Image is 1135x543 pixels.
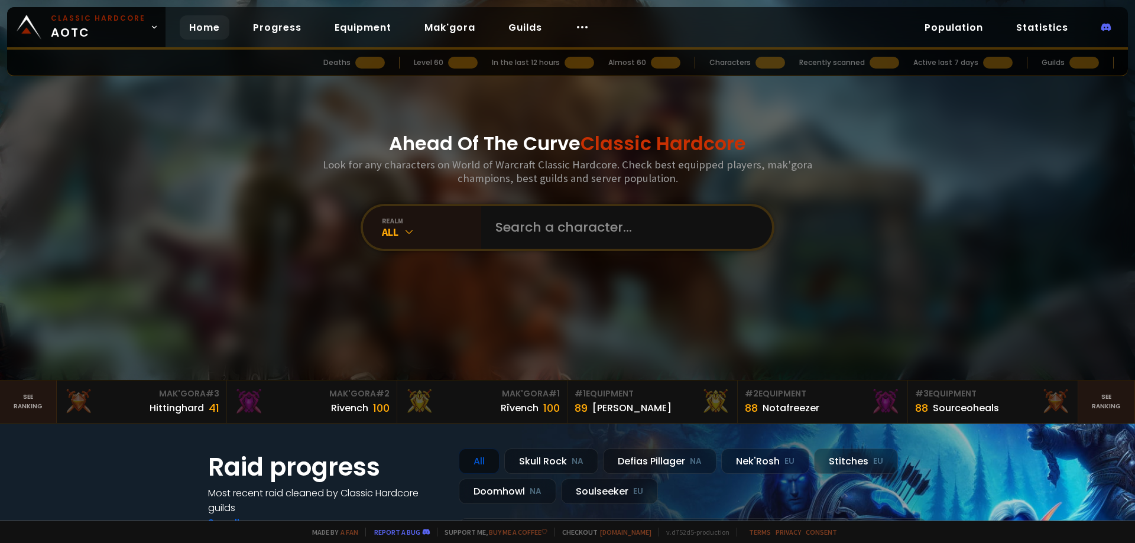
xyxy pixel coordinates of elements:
small: EU [633,486,643,498]
small: EU [784,456,794,467]
span: # 2 [376,388,390,399]
div: Deaths [323,57,351,68]
span: Checkout [554,528,651,537]
a: Equipment [325,15,401,40]
a: Mak'Gora#1Rîvench100 [397,381,567,423]
h1: Raid progress [208,448,445,486]
div: 88 [915,400,928,416]
a: Terms [749,528,771,537]
a: Report a bug [374,528,420,537]
a: Seeranking [1078,381,1135,423]
div: Stitches [814,448,898,474]
div: Notafreezer [763,401,819,415]
div: [PERSON_NAME] [592,401,672,415]
a: a fan [340,528,358,537]
a: Buy me a coffee [489,528,547,537]
div: Mak'Gora [234,388,390,400]
div: Active last 7 days [913,57,978,68]
div: Doomhowl [459,479,556,504]
div: Nek'Rosh [721,448,809,474]
div: Equipment [915,388,1071,400]
div: Rîvench [501,401,539,415]
div: realm [382,216,481,225]
small: EU [873,456,883,467]
div: All [382,225,481,239]
div: Equipment [745,388,900,400]
div: Equipment [575,388,730,400]
a: Privacy [776,528,801,537]
div: 88 [745,400,758,416]
span: # 1 [549,388,560,399]
a: [DOMAIN_NAME] [600,528,651,537]
span: # 3 [915,388,929,399]
small: NA [530,486,541,498]
a: #1Equipment89[PERSON_NAME] [567,381,738,423]
a: #3Equipment88Sourceoheals [908,381,1078,423]
h1: Ahead Of The Curve [389,129,746,158]
span: # 1 [575,388,586,399]
div: Guilds [1042,57,1065,68]
a: Population [915,15,993,40]
a: Mak'Gora#2Rivench100 [227,381,397,423]
a: #2Equipment88Notafreezer [738,381,908,423]
a: Mak'Gora#3Hittinghard41 [57,381,227,423]
div: Mak'Gora [404,388,560,400]
small: Classic Hardcore [51,13,145,24]
div: Recently scanned [799,57,865,68]
a: Home [180,15,229,40]
span: # 2 [745,388,758,399]
div: Soulseeker [561,479,658,504]
a: Classic HardcoreAOTC [7,7,166,47]
small: NA [572,456,583,467]
a: Mak'gora [415,15,485,40]
span: AOTC [51,13,145,41]
div: 89 [575,400,588,416]
div: All [459,448,500,474]
div: Mak'Gora [64,388,219,400]
a: Progress [244,15,311,40]
span: Classic Hardcore [581,130,746,157]
div: 100 [543,400,560,416]
span: Support me, [437,528,547,537]
div: Rivench [331,401,368,415]
div: Characters [709,57,751,68]
div: In the last 12 hours [492,57,560,68]
h4: Most recent raid cleaned by Classic Hardcore guilds [208,486,445,515]
div: Hittinghard [150,401,204,415]
a: Guilds [499,15,552,40]
a: See all progress [208,516,285,529]
span: v. d752d5 - production [659,528,729,537]
div: Sourceoheals [933,401,999,415]
div: 41 [209,400,219,416]
small: NA [690,456,702,467]
a: Consent [806,528,837,537]
h3: Look for any characters on World of Warcraft Classic Hardcore. Check best equipped players, mak'g... [318,158,817,185]
div: Almost 60 [608,57,646,68]
div: Level 60 [414,57,443,68]
span: Made by [305,528,358,537]
div: 100 [373,400,390,416]
a: Statistics [1007,15,1078,40]
input: Search a character... [488,206,758,249]
div: Skull Rock [504,448,598,474]
div: Defias Pillager [603,448,716,474]
span: # 3 [206,388,219,399]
